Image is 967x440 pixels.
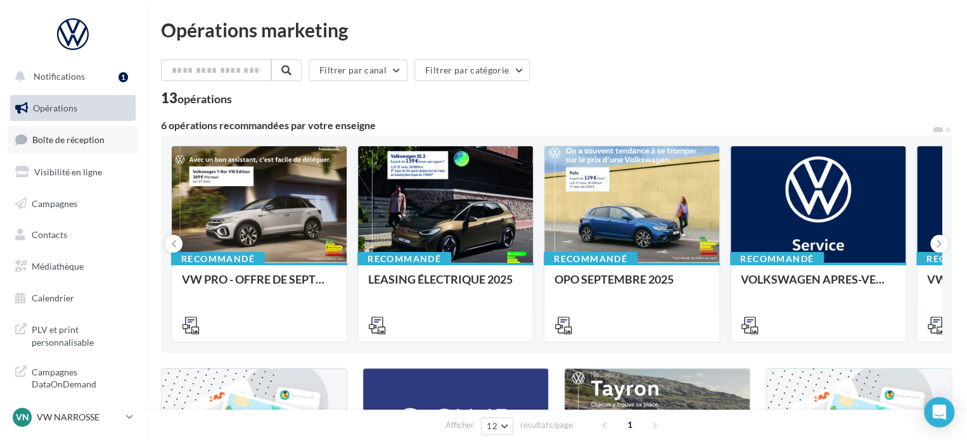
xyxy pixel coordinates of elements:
div: 6 opérations recommandées par votre enseigne [161,120,932,130]
span: Notifications [34,71,85,82]
span: Opérations [33,103,77,113]
a: VN VW NARROSSE [10,405,136,429]
div: VW PRO - OFFRE DE SEPTEMBRE 25 [182,273,336,298]
button: Filtrer par canal [309,60,407,81]
span: VN [16,411,29,424]
a: Visibilité en ligne [8,159,138,185]
div: Recommandé [544,252,637,266]
span: PLV et print personnalisable [32,321,131,348]
span: 1 [620,415,640,435]
div: 13 [161,91,232,105]
span: Boîte de réception [32,134,105,145]
div: Recommandé [171,252,265,266]
span: Campagnes [32,198,77,208]
span: Médiathèque [32,261,84,272]
span: Calendrier [32,292,74,303]
div: Recommandé [357,252,451,266]
div: OPO SEPTEMBRE 2025 [554,273,709,298]
div: opérations [177,93,232,104]
button: Filtrer par catégorie [414,60,530,81]
div: Opérations marketing [161,20,952,39]
div: 1 [118,72,128,82]
a: Boîte de réception [8,126,138,153]
a: Opérations [8,95,138,122]
button: 12 [481,417,513,435]
span: Afficher [445,419,474,431]
a: Campagnes DataOnDemand [8,358,138,396]
div: Open Intercom Messenger [924,397,954,427]
a: Calendrier [8,285,138,311]
span: résultats/page [520,419,573,431]
div: Recommandé [730,252,824,266]
div: LEASING ÉLECTRIQUE 2025 [368,273,523,298]
a: Médiathèque [8,253,138,280]
span: 12 [487,421,497,431]
div: VOLKSWAGEN APRES-VENTE [741,273,895,298]
button: Notifications 1 [8,63,133,90]
span: Visibilité en ligne [34,167,102,177]
a: PLV et print personnalisable [8,316,138,353]
p: VW NARROSSE [37,411,121,424]
a: Campagnes [8,191,138,217]
span: Campagnes DataOnDemand [32,363,131,391]
span: Contacts [32,229,67,240]
a: Contacts [8,222,138,248]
